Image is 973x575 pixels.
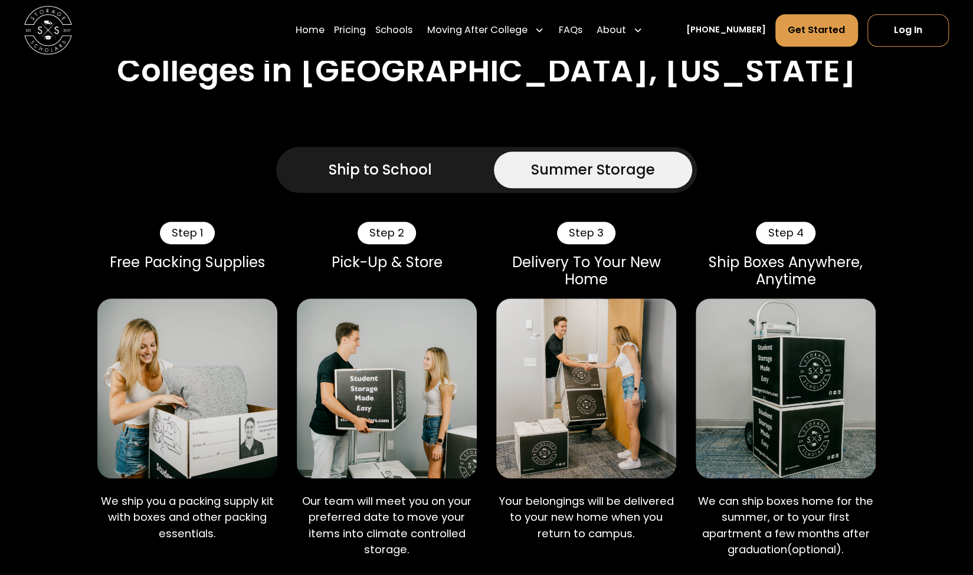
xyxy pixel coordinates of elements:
div: Step 1 [160,222,215,244]
div: Step 4 [756,222,815,244]
div: Pick-Up & Store [297,254,477,271]
div: Ship Boxes Anywhere, Anytime [696,254,876,288]
div: About [597,23,626,37]
a: Log In [867,14,949,46]
p: Your belongings will be delivered to your new home when you return to campus. [496,493,676,541]
div: Moving After College [427,23,527,37]
a: Get Started [775,14,858,46]
a: FAQs [558,13,582,47]
div: Step 3 [557,222,616,244]
div: Summer Storage [531,159,655,181]
div: Delivery To Your New Home [496,254,676,288]
div: Free Packing Supplies [97,254,277,271]
p: We can ship boxes home for the summer, or to your first apartment a few months after graduation(o... [696,493,876,558]
a: Pricing [334,13,366,47]
img: Packing a Storage Scholars box. [97,298,277,478]
div: Ship to School [329,159,432,181]
a: Home [295,13,324,47]
a: Schools [375,13,412,47]
h2: Colleges in [GEOGRAPHIC_DATA], [US_STATE] [117,52,856,90]
img: Storage Scholars pick up. [297,298,477,478]
div: Moving After College [422,13,549,47]
img: Shipping Storage Scholars boxes. [696,298,876,478]
div: Step 2 [358,222,417,244]
div: About [592,13,648,47]
img: Storage Scholars delivery. [496,298,676,478]
img: Storage Scholars main logo [24,6,72,54]
a: [PHONE_NUMBER] [686,24,766,36]
p: Our team will meet you on your preferred date to move your items into climate controlled storage. [297,493,477,558]
p: We ship you a packing supply kit with boxes and other packing essentials. [97,493,277,541]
